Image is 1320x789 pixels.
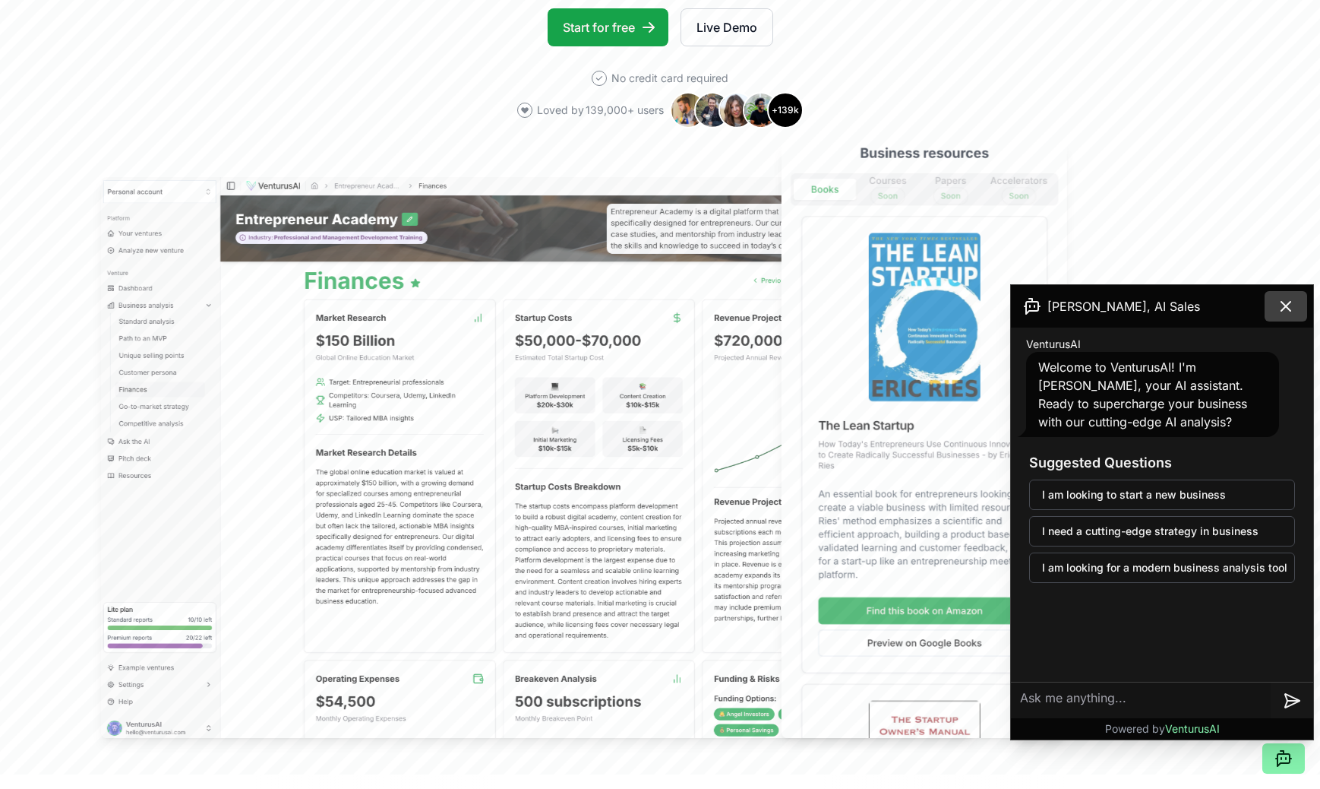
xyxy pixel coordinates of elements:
[1038,360,1247,429] span: Welcome to VenturusAI! I'm [PERSON_NAME], your AI assistant. Ready to supercharge your business w...
[1026,337,1081,352] span: VenturusAI
[718,92,755,128] img: Avatar 3
[743,92,779,128] img: Avatar 4
[681,8,773,46] a: Live Demo
[1165,722,1220,735] span: VenturusAI
[1029,553,1295,583] button: I am looking for a modern business analysis tool
[670,92,706,128] img: Avatar 1
[1047,297,1200,315] span: [PERSON_NAME], AI Sales
[548,8,668,46] a: Start for free
[1029,480,1295,510] button: I am looking to start a new business
[1029,516,1295,547] button: I need a cutting-edge strategy in business
[1029,452,1295,474] h3: Suggested Questions
[694,92,731,128] img: Avatar 2
[1105,721,1220,737] p: Powered by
